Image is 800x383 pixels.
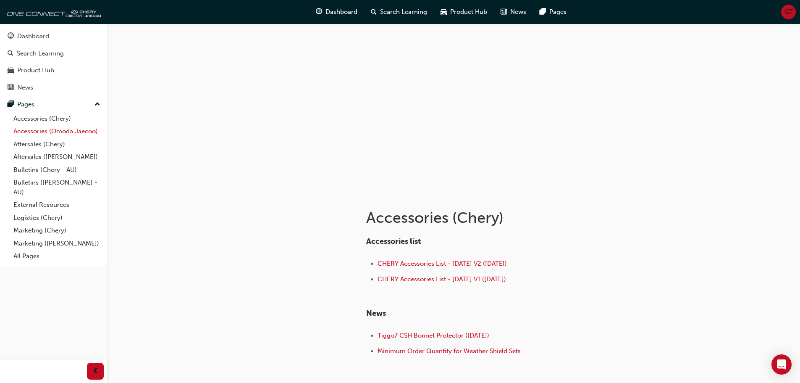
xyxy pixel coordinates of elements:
[501,7,507,17] span: news-icon
[3,63,104,78] a: Product Hub
[309,3,364,21] a: guage-iconDashboard
[94,99,100,110] span: up-icon
[8,33,14,40] span: guage-icon
[10,237,104,250] a: Marketing ([PERSON_NAME])
[4,3,101,20] img: oneconnect
[8,84,14,92] span: news-icon
[10,224,104,237] a: Marketing (Chery)
[17,66,54,75] div: Product Hub
[533,3,573,21] a: pages-iconPages
[378,347,521,355] a: Minimum Order Quantity for Weather Shield Sets
[771,354,792,375] div: Open Intercom Messenger
[510,7,526,17] span: News
[10,138,104,151] a: Aftersales (Chery)
[325,7,357,17] span: Dashboard
[17,100,34,109] div: Pages
[781,5,796,19] button: GT
[3,27,104,97] button: DashboardSearch LearningProduct HubNews
[8,101,14,108] span: pages-icon
[10,151,104,164] a: Aftersales ([PERSON_NAME])
[540,7,546,17] span: pages-icon
[441,7,447,17] span: car-icon
[10,164,104,177] a: Bulletins (Chery - AU)
[3,80,104,95] a: News
[434,3,494,21] a: car-iconProduct Hub
[549,7,567,17] span: Pages
[494,3,533,21] a: news-iconNews
[10,198,104,211] a: External Resources
[378,260,507,267] a: CHERY Accessories List - [DATE] V2 ([DATE])
[380,7,427,17] span: Search Learning
[450,7,487,17] span: Product Hub
[8,50,13,58] span: search-icon
[10,211,104,225] a: Logistics (Chery)
[316,7,322,17] span: guage-icon
[3,97,104,112] button: Pages
[3,46,104,61] a: Search Learning
[378,275,506,283] a: CHERY Accessories List - [DATE] V1 ([DATE])
[371,7,377,17] span: search-icon
[784,7,793,17] span: GT
[364,3,434,21] a: search-iconSearch Learning
[8,67,14,74] span: car-icon
[17,32,49,41] div: Dashboard
[366,237,421,246] span: Accessories list
[366,309,386,318] span: News
[10,250,104,263] a: All Pages
[10,112,104,125] a: Accessories (Chery)
[92,366,99,377] span: prev-icon
[366,209,642,227] h1: Accessories (Chery)
[17,49,64,58] div: Search Learning
[3,29,104,44] a: Dashboard
[378,332,489,339] a: Tiggo7 CSH Bonnet Protector ([DATE])
[10,125,104,138] a: Accessories (Omoda Jaecoo)
[10,176,104,198] a: Bulletins ([PERSON_NAME] - AU)
[17,83,33,92] div: News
